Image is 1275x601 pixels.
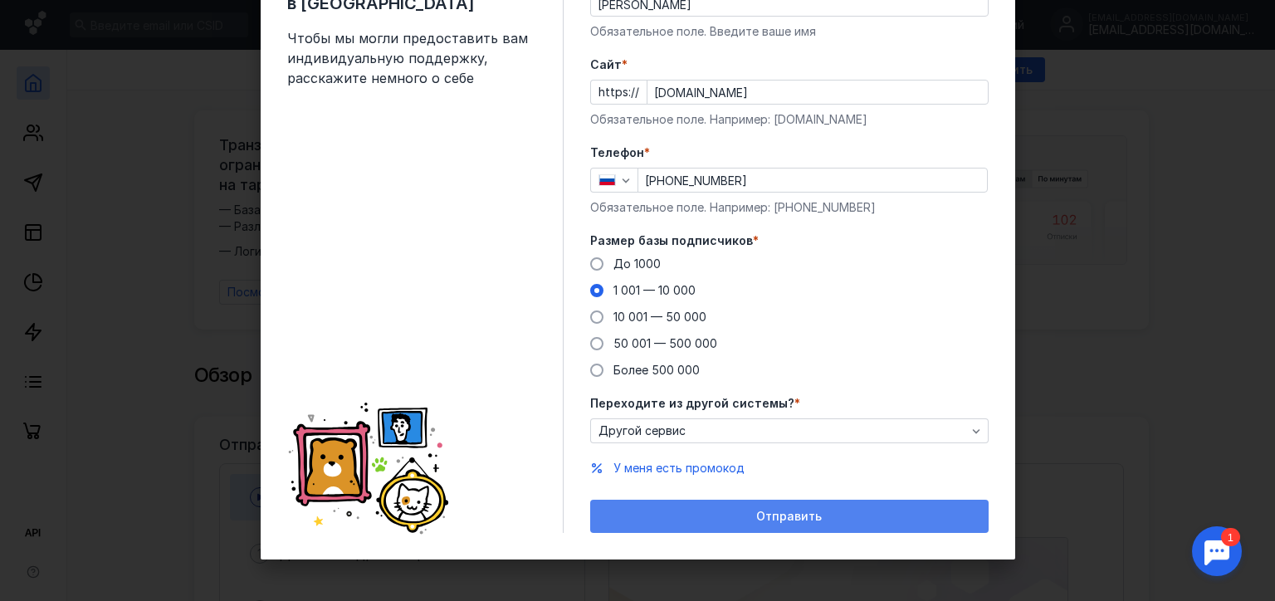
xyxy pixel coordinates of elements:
[613,283,696,297] span: 1 001 — 10 000
[590,111,989,128] div: Обязательное поле. Например: [DOMAIN_NAME]
[590,418,989,443] button: Другой сервис
[287,28,536,88] span: Чтобы мы могли предоставить вам индивидуальную поддержку, расскажите немного о себе
[590,232,753,249] span: Размер базы подписчиков
[590,395,794,412] span: Переходите из другой системы?
[613,257,661,271] span: До 1000
[590,199,989,216] div: Обязательное поле. Например: [PHONE_NUMBER]
[590,144,644,161] span: Телефон
[37,10,56,28] div: 1
[613,363,700,377] span: Более 500 000
[613,460,745,476] button: У меня есть промокод
[756,510,822,524] span: Отправить
[598,424,686,438] span: Другой сервис
[613,461,745,475] span: У меня есть промокод
[590,23,989,40] div: Обязательное поле. Введите ваше имя
[590,500,989,533] button: Отправить
[613,310,706,324] span: 10 001 — 50 000
[613,336,717,350] span: 50 001 — 500 000
[590,56,622,73] span: Cайт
